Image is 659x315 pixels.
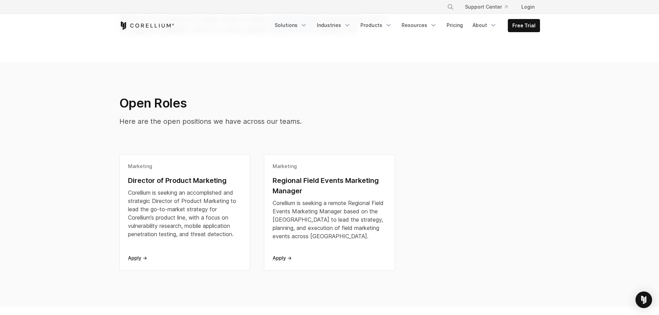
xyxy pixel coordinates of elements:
[516,1,540,13] a: Login
[119,95,431,111] h2: Open Roles
[508,19,540,32] a: Free Trial
[264,154,395,271] a: MarketingRegional Field Events Marketing ManagerCorellium is seeking a remote Regional Field Even...
[271,19,311,31] a: Solutions
[442,19,467,31] a: Pricing
[119,116,431,127] p: Here are the open positions we have across our teams.
[119,154,250,271] a: MarketingDirector of Product MarketingCorellium is seeking an accomplished and strategic Director...
[356,19,396,31] a: Products
[313,19,355,31] a: Industries
[273,199,386,240] div: Corellium is seeking a remote Regional Field Events Marketing Manager based on the [GEOGRAPHIC_DA...
[128,175,242,186] div: Director of Product Marketing
[119,21,174,30] a: Corellium Home
[439,1,540,13] div: Navigation Menu
[459,1,513,13] a: Support Center
[128,188,242,238] div: Corellium is seeking an accomplished and strategic Director of Product Marketing to lead the go-t...
[273,163,386,170] div: Marketing
[128,163,242,170] div: Marketing
[271,19,540,32] div: Navigation Menu
[635,291,652,308] div: Open Intercom Messenger
[273,175,386,196] div: Regional Field Events Marketing Manager
[397,19,441,31] a: Resources
[468,19,501,31] a: About
[444,1,457,13] button: Search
